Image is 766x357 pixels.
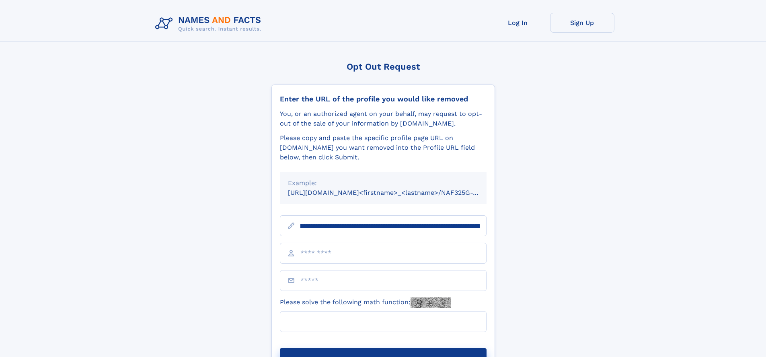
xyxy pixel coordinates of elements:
[280,95,487,103] div: Enter the URL of the profile you would like removed
[271,62,495,72] div: Opt Out Request
[280,133,487,162] div: Please copy and paste the specific profile page URL on [DOMAIN_NAME] you want removed into the Pr...
[280,109,487,128] div: You, or an authorized agent on your behalf, may request to opt-out of the sale of your informatio...
[486,13,550,33] a: Log In
[550,13,614,33] a: Sign Up
[288,189,502,196] small: [URL][DOMAIN_NAME]<firstname>_<lastname>/NAF325G-xxxxxxxx
[288,178,478,188] div: Example:
[152,13,268,35] img: Logo Names and Facts
[280,297,451,308] label: Please solve the following math function:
